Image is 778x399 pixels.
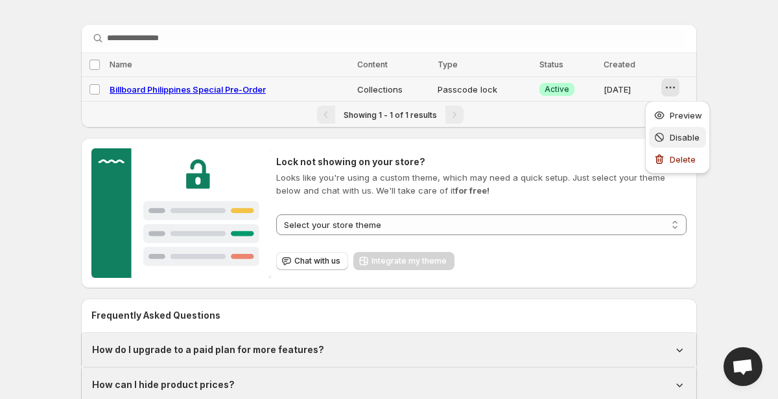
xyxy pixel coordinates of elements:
img: Customer support [91,148,271,278]
h1: How do I upgrade to a paid plan for more features? [92,343,324,356]
span: Preview [670,110,702,120]
h1: How can I hide product prices? [92,378,235,391]
span: Delete [670,154,696,165]
a: Billboard Philippines Special Pre-Order [110,84,266,95]
strong: for free! [455,185,489,196]
span: Chat with us [294,256,340,266]
span: Showing 1 - 1 of 1 results [344,110,437,120]
span: Type [438,60,458,69]
td: [DATE] [600,77,659,102]
span: Content [357,60,388,69]
td: Passcode lock [434,77,536,102]
h2: Lock not showing on your store? [276,155,687,168]
button: Chat with us [276,252,348,270]
p: Looks like you're using a custom theme, which may need a quick setup. Just select your theme belo... [276,171,687,197]
span: Disable [670,132,700,142]
a: Open chat [724,347,762,386]
td: Collections [353,77,434,102]
span: Status [539,60,563,69]
h2: Frequently Asked Questions [91,309,687,322]
span: Name [110,60,132,69]
span: Created [604,60,635,69]
span: Active [545,84,569,95]
nav: Pagination [81,101,697,128]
